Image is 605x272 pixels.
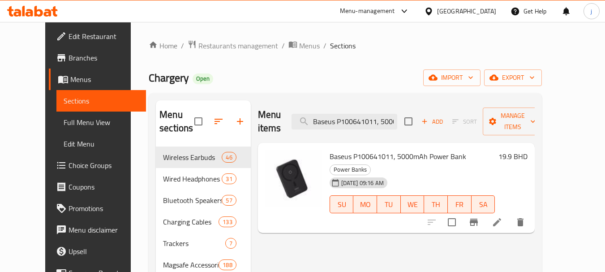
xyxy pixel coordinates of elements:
span: Power Banks [330,164,370,175]
li: / [323,40,326,51]
button: TH [424,195,448,213]
span: Bluetooth Speakers [163,195,222,206]
span: Select all sections [189,112,208,131]
span: Wired Headphones [163,173,222,184]
span: Chargery [149,68,189,88]
div: [GEOGRAPHIC_DATA] [437,6,496,16]
span: 133 [219,218,236,226]
span: Sections [330,40,356,51]
button: SA [472,195,495,213]
h2: Menu sections [159,108,194,135]
button: delete [510,212,531,233]
span: Baseus P100641011, 5000mAh Power Bank [330,150,466,163]
span: import [430,72,473,83]
a: Menu disclaimer [49,219,146,241]
button: TU [377,195,401,213]
li: / [181,40,184,51]
span: 7 [226,239,236,248]
input: search [292,114,397,130]
a: Menus [288,40,320,52]
button: import [423,69,481,86]
div: Menu-management [340,6,395,17]
li: / [282,40,285,51]
div: Bluetooth Speakers57 [156,190,251,211]
a: Upsell [49,241,146,262]
a: Home [149,40,177,51]
button: WE [401,195,425,213]
span: Magsafe Accessories [163,259,219,270]
span: Add [420,117,444,127]
button: Add section [229,111,251,132]
span: Choice Groups [69,160,139,171]
span: Charging Cables [163,216,219,227]
button: Add [418,115,446,129]
span: Trackers [163,238,225,249]
button: MO [353,195,377,213]
span: Select to update [442,213,461,232]
h2: Menu items [258,108,281,135]
div: items [219,216,236,227]
span: 31 [222,175,236,183]
div: items [222,195,236,206]
span: MO [357,198,373,211]
span: Promotions [69,203,139,214]
div: items [222,152,236,163]
span: Upsell [69,246,139,257]
a: Edit menu item [492,217,502,228]
span: Menus [299,40,320,51]
span: SU [334,198,350,211]
span: 57 [222,196,236,205]
button: export [484,69,542,86]
button: SU [330,195,354,213]
span: Select section first [446,115,483,129]
a: Restaurants management [188,40,278,52]
span: Full Menu View [64,117,139,128]
span: Wireless Earbuds [163,152,222,163]
span: Coupons [69,181,139,192]
span: Menu disclaimer [69,225,139,235]
span: j [591,6,592,16]
a: Edit Menu [56,133,146,155]
a: Full Menu View [56,112,146,133]
a: Coupons [49,176,146,198]
span: Edit Menu [64,138,139,149]
span: Branches [69,52,139,63]
span: export [491,72,535,83]
span: TU [381,198,397,211]
h6: 19.9 BHD [498,150,528,163]
div: Wired Headphones31 [156,168,251,190]
div: items [222,173,236,184]
div: Trackers7 [156,233,251,254]
a: Edit Restaurant [49,26,146,47]
span: Sections [64,95,139,106]
button: FR [448,195,472,213]
div: Wireless Earbuds46 [156,147,251,168]
div: items [225,238,236,249]
span: [DATE] 09:16 AM [338,179,387,187]
span: 188 [219,261,236,269]
img: Baseus P100641011, 5000mAh Power Bank [265,150,322,207]
div: items [219,259,236,270]
button: Branch-specific-item [463,212,485,233]
a: Branches [49,47,146,69]
div: Open [193,73,213,84]
span: TH [428,198,444,211]
a: Sections [56,90,146,112]
a: Choice Groups [49,155,146,176]
span: Menus [70,74,139,85]
span: Manage items [490,110,536,133]
nav: breadcrumb [149,40,542,52]
span: Edit Restaurant [69,31,139,42]
button: Manage items [483,108,543,135]
a: Promotions [49,198,146,219]
a: Menus [49,69,146,90]
span: Open [193,75,213,82]
span: Restaurants management [198,40,278,51]
span: Select section [399,112,418,131]
span: Sort sections [208,111,229,132]
span: Add item [418,115,446,129]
